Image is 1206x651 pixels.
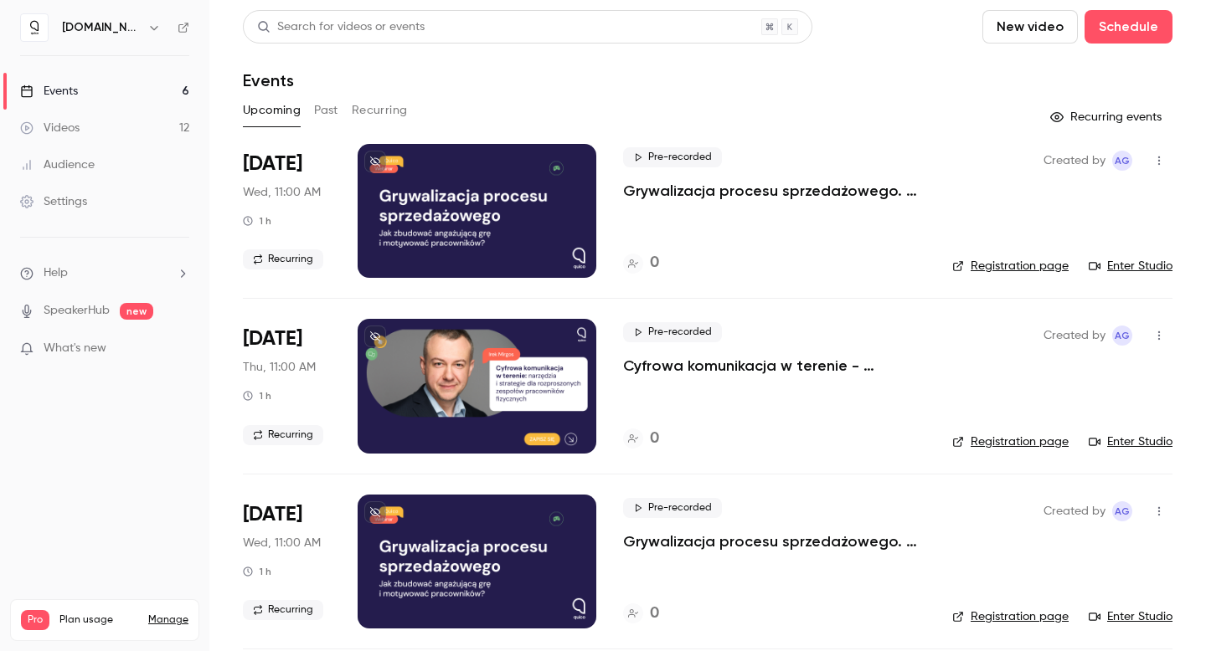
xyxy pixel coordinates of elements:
span: Created by [1044,325,1105,346]
span: Pro [21,610,49,630]
span: Help [44,264,68,282]
a: Enter Studio [1089,258,1172,274]
span: Plan usage [59,613,138,627]
div: Sep 18 Thu, 11:00 AM (Europe/Warsaw) [243,319,331,453]
span: Pre-recorded [623,322,722,342]
button: Recurring [352,97,408,124]
span: [DATE] [243,501,302,528]
span: Wed, 11:00 AM [243,184,321,201]
a: Grywalizacja procesu sprzedażowego. Jak zbudować angażującą grę i motywować pracowników? [623,181,925,201]
span: Recurring [243,249,323,269]
h4: 0 [650,428,659,450]
a: Cyfrowa komunikacja w terenie - narzędzia i strategie dla rozproszonych zespołów pracowników fizy... [623,356,925,376]
a: 0 [623,252,659,274]
span: Pre-recorded [623,498,722,518]
span: Wed, 11:00 AM [243,535,321,551]
button: Upcoming [243,97,301,124]
h4: 0 [650,252,659,274]
button: Past [314,97,338,124]
a: Registration page [952,608,1069,625]
span: Aleksandra Grabarska [1112,501,1132,521]
span: Thu, 11:00 AM [243,359,316,376]
span: Recurring [243,600,323,620]
button: Recurring events [1043,104,1172,131]
h4: 0 [650,602,659,625]
span: [DATE] [243,151,302,177]
span: Pre-recorded [623,147,722,167]
h6: [DOMAIN_NAME] [62,19,141,36]
a: 0 [623,602,659,625]
li: help-dropdown-opener [20,264,189,282]
div: Sep 24 Wed, 11:00 AM (Europe/Warsaw) [243,495,331,628]
span: Aleksandra Grabarska [1112,151,1132,171]
button: Schedule [1085,10,1172,44]
img: quico.io [21,14,48,41]
span: new [120,303,153,320]
span: [DATE] [243,325,302,352]
span: AG [1115,325,1130,346]
div: 1 h [243,565,271,578]
div: Audience [20,156,95,173]
a: Grywalizacja procesu sprzedażowego. Jak zbudować angażującą grę i motywować pracowników? [623,531,925,551]
a: Registration page [952,258,1069,274]
div: Settings [20,193,87,210]
span: Created by [1044,151,1105,171]
span: What's new [44,340,106,357]
div: 1 h [243,214,271,228]
a: 0 [623,428,659,450]
div: Search for videos or events [257,18,425,36]
div: 1 h [243,389,271,402]
div: Videos [20,120,80,136]
span: Created by [1044,501,1105,521]
span: Aleksandra Grabarska [1112,325,1132,346]
span: Recurring [243,425,323,445]
h1: Events [243,70,294,90]
button: New video [982,10,1078,44]
span: AG [1115,151,1130,171]
a: Manage [148,613,188,627]
div: Sep 17 Wed, 11:00 AM (Europe/Warsaw) [243,144,331,278]
div: Events [20,83,78,100]
a: Enter Studio [1089,608,1172,625]
a: Registration page [952,433,1069,450]
span: AG [1115,501,1130,521]
a: SpeakerHub [44,302,110,320]
a: Enter Studio [1089,433,1172,450]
